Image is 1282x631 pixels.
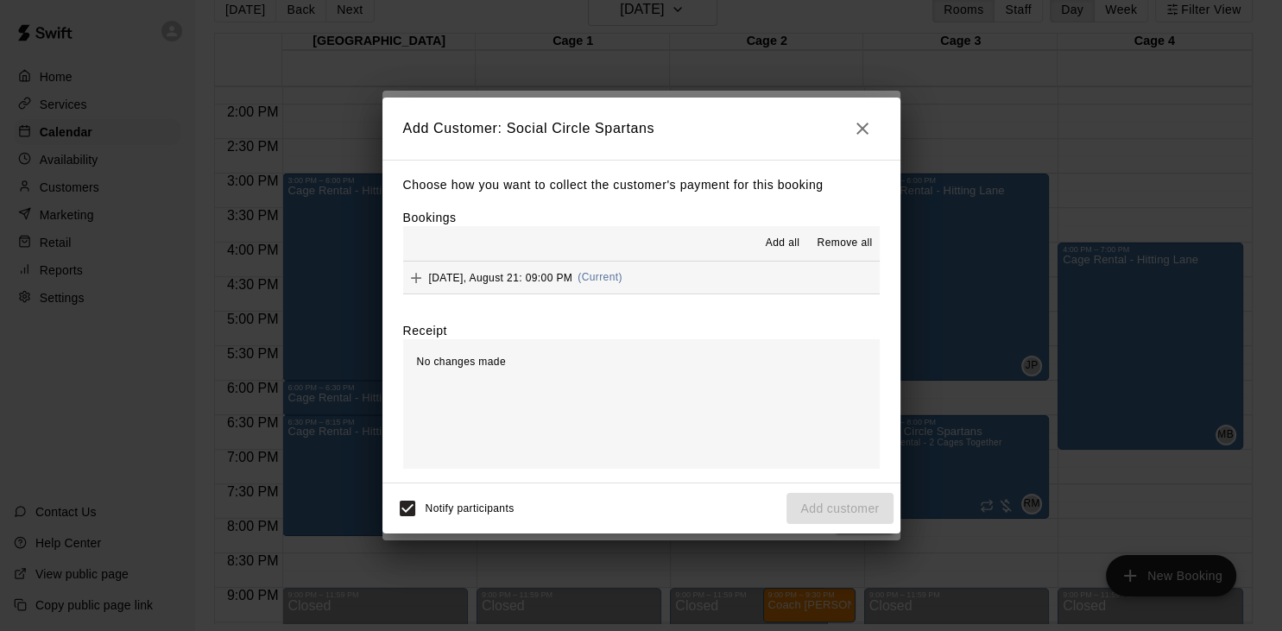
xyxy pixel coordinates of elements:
[417,356,506,368] span: No changes made
[766,235,800,252] span: Add all
[403,211,457,224] label: Bookings
[810,230,879,257] button: Remove all
[403,174,880,196] p: Choose how you want to collect the customer's payment for this booking
[403,270,429,283] span: Add
[755,230,810,257] button: Add all
[817,235,872,252] span: Remove all
[578,271,622,283] span: (Current)
[403,262,880,293] button: Add[DATE], August 21: 09:00 PM(Current)
[403,322,447,339] label: Receipt
[429,271,573,283] span: [DATE], August 21: 09:00 PM
[382,98,900,160] h2: Add Customer: Social Circle Spartans
[426,502,515,514] span: Notify participants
